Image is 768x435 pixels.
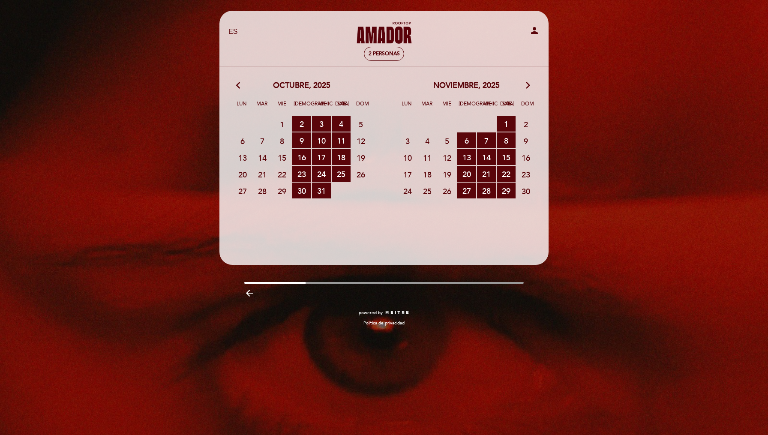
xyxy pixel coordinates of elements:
[477,183,496,198] span: 28
[334,99,351,115] span: Sáb
[312,149,331,165] span: 17
[433,80,500,91] span: noviembre, 2025
[477,166,496,182] span: 21
[398,183,417,199] span: 24
[519,99,536,115] span: Dom
[273,133,291,149] span: 8
[332,149,351,165] span: 18
[253,183,272,199] span: 28
[418,133,437,149] span: 4
[351,133,370,149] span: 12
[292,149,311,165] span: 16
[457,149,476,165] span: 13
[418,99,435,115] span: Mar
[273,116,291,132] span: 1
[398,133,417,149] span: 3
[529,25,540,39] button: person
[516,150,535,165] span: 16
[385,311,409,315] img: MEITRE
[529,25,540,36] i: person
[253,150,272,165] span: 14
[312,116,331,132] span: 3
[253,99,270,115] span: Mar
[398,166,417,182] span: 17
[438,166,456,182] span: 19
[294,99,311,115] span: [DEMOGRAPHIC_DATA]
[438,150,456,165] span: 12
[233,183,252,199] span: 27
[312,132,331,148] span: 10
[332,132,351,148] span: 11
[359,310,383,316] span: powered by
[459,99,476,115] span: [DEMOGRAPHIC_DATA]
[354,99,371,115] span: Dom
[497,116,516,132] span: 1
[438,133,456,149] span: 5
[273,99,291,115] span: Mié
[516,133,535,149] span: 9
[351,116,370,132] span: 5
[273,150,291,165] span: 15
[332,116,351,132] span: 4
[244,288,255,298] i: arrow_backward
[497,183,516,198] span: 29
[524,80,532,91] i: arrow_forward_ios
[359,310,409,316] a: powered by
[497,166,516,182] span: 22
[398,99,415,115] span: Lun
[479,99,496,115] span: Vie
[292,132,311,148] span: 9
[457,132,476,148] span: 6
[273,183,291,199] span: 29
[497,132,516,148] span: 8
[233,166,252,182] span: 20
[292,116,311,132] span: 2
[312,183,331,198] span: 31
[457,166,476,182] span: 20
[273,166,291,182] span: 22
[516,166,535,182] span: 23
[516,183,535,199] span: 30
[292,166,311,182] span: 23
[312,166,331,182] span: 24
[457,183,476,198] span: 27
[497,149,516,165] span: 15
[438,183,456,199] span: 26
[332,166,351,182] span: 25
[273,80,330,91] span: octubre, 2025
[398,150,417,165] span: 10
[477,149,496,165] span: 14
[253,133,272,149] span: 7
[369,51,400,57] span: 2 personas
[330,20,438,44] a: [PERSON_NAME] Rooftop
[351,166,370,182] span: 26
[233,99,250,115] span: Lun
[418,183,437,199] span: 25
[253,166,272,182] span: 21
[418,166,437,182] span: 18
[418,150,437,165] span: 11
[314,99,331,115] span: Vie
[438,99,456,115] span: Mié
[233,150,252,165] span: 13
[499,99,516,115] span: Sáb
[233,133,252,149] span: 6
[477,132,496,148] span: 7
[292,183,311,198] span: 30
[236,80,244,91] i: arrow_back_ios
[351,150,370,165] span: 19
[363,320,405,326] a: Política de privacidad
[516,116,535,132] span: 2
